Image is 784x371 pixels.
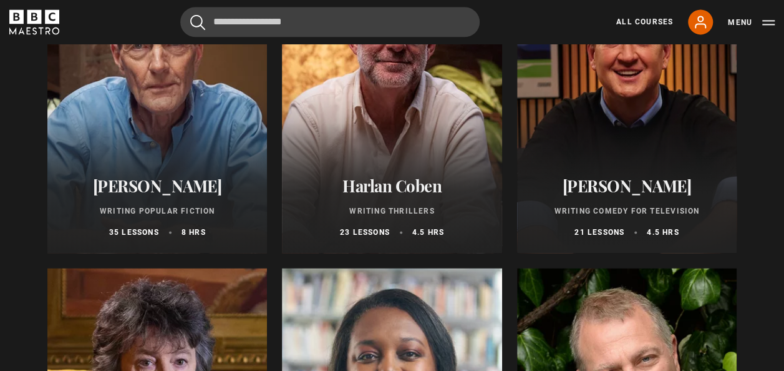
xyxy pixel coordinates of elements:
[297,176,486,195] h2: Harlan Coben
[340,227,390,238] p: 23 lessons
[190,14,205,30] button: Submit the search query
[109,227,159,238] p: 35 lessons
[532,176,722,195] h2: [PERSON_NAME]
[62,205,252,217] p: Writing Popular Fiction
[616,16,673,27] a: All Courses
[180,7,480,37] input: Search
[728,16,775,29] button: Toggle navigation
[297,205,486,217] p: Writing Thrillers
[647,227,679,238] p: 4.5 hrs
[574,227,624,238] p: 21 lessons
[9,9,59,34] svg: BBC Maestro
[62,176,252,195] h2: [PERSON_NAME]
[532,205,722,217] p: Writing Comedy for Television
[181,227,206,238] p: 8 hrs
[412,227,444,238] p: 4.5 hrs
